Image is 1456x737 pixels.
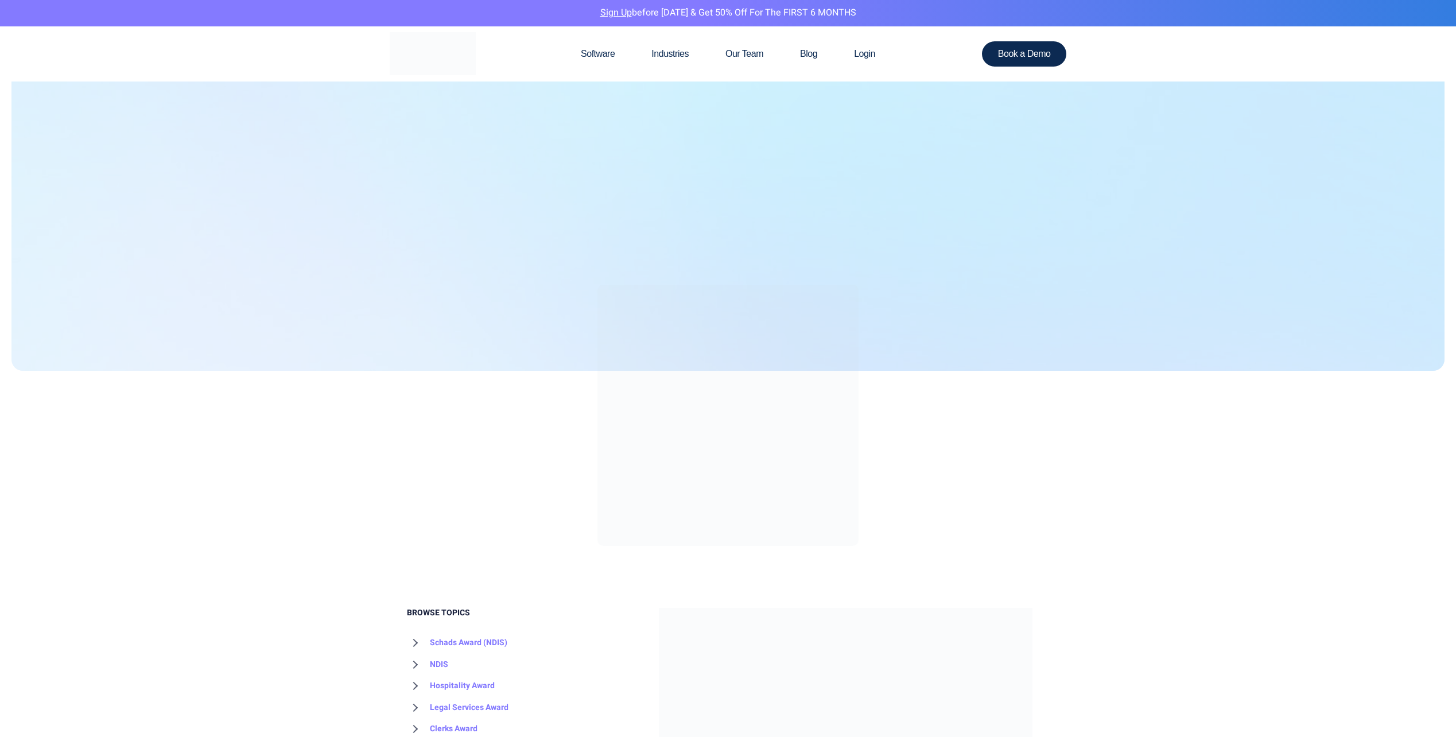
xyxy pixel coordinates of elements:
a: Blog [782,26,836,82]
p: before [DATE] & Get 50% Off for the FIRST 6 MONTHS [9,6,1447,21]
a: NDIS [407,654,448,676]
a: Hospitality Award [407,675,495,697]
a: Industries [633,26,707,82]
img: schads award [597,285,859,546]
a: Our Team [707,26,782,82]
a: Login [836,26,894,82]
a: Sign Up [600,6,632,20]
span: Book a Demo [998,49,1051,59]
a: Schads Award (NDIS) [407,632,507,654]
a: Software [562,26,633,82]
a: Legal Services Award [407,697,508,719]
a: Book a Demo [982,41,1067,67]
